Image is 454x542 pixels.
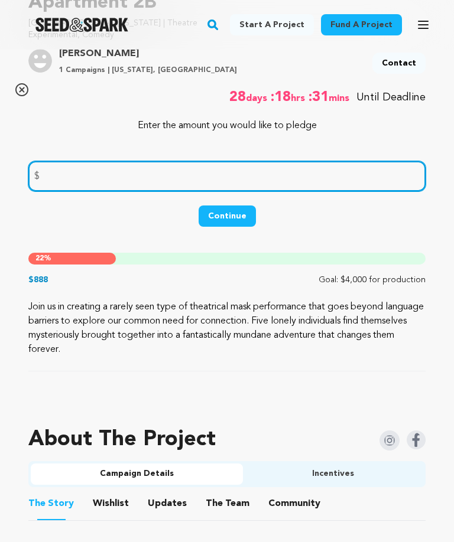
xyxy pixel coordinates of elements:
span: :18 [270,89,291,107]
span: days [246,89,270,107]
span: The [206,497,223,511]
img: Seed&Spark Instagram Icon [380,431,400,451]
button: Continue [199,206,256,227]
button: Campaign Details [31,464,243,485]
p: Until Deadline [356,90,426,106]
img: Seed&Spark Logo Dark Mode [35,18,128,32]
a: Start a project [230,14,314,35]
p: Join us in creating a rarely seen type of theatrical mask performance that goes beyond language b... [28,301,426,357]
span: $ [34,170,40,184]
a: Fund a project [321,14,402,35]
p: Enter the amount you would like to pledge [28,119,426,133]
a: Seed&Spark Homepage [35,18,128,32]
span: Updates [148,497,187,511]
span: Wishlist [93,497,129,511]
span: :31 [307,89,329,107]
div: % [28,253,116,265]
span: Community [268,497,320,511]
a: Contact [372,53,426,74]
img: user.png [28,50,52,73]
span: mins [329,89,352,107]
img: Seed&Spark Facebook Icon [407,431,426,450]
span: Story [28,497,74,511]
h1: About The Project [28,429,216,452]
p: Goal: $4,000 for production [319,275,426,286]
span: 22 [35,256,44,263]
span: The [28,497,46,511]
span: hrs [291,89,307,107]
a: Goto Katie Kaufmann profile [59,47,237,61]
span: Team [206,497,249,511]
span: 28 [229,89,246,107]
p: 1 Campaigns | [US_STATE], [GEOGRAPHIC_DATA] [59,66,237,76]
p: $888 [28,275,48,286]
button: Incentives [243,464,423,485]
